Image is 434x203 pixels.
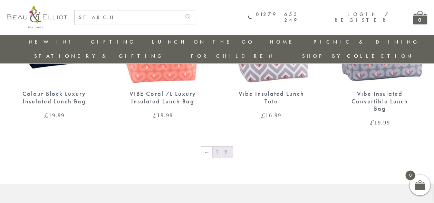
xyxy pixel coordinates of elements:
div: Colour Block Luxury Insulated Lunch Bag [19,90,89,104]
a: Home [270,38,298,45]
div: VIBE Coral 7L Luxury Insulated Lunch Bag [127,90,198,104]
a: 01279 653 249 [248,11,298,24]
a: Shop by collection [302,53,414,59]
a: Lunch On The Go [152,38,254,45]
a: Stationery & Gifting [34,53,164,59]
a: New in! [29,38,75,45]
bdi: 19.99 [369,118,390,126]
span: 0 [405,170,415,180]
div: Vibe Insulated Lunch Tote [236,90,307,104]
span: £ [261,111,266,119]
input: SEARCH [75,10,181,25]
nav: Product Pagination [7,146,427,160]
a: 0 [413,11,427,24]
a: Login / Register [335,11,389,24]
a: Picnic & Dining [314,38,419,45]
span: £ [153,111,157,119]
span: £ [369,118,374,126]
div: Vibe Insulated Convertible Lunch Bag [345,90,415,112]
a: For Children [191,53,275,59]
a: ← [201,147,212,158]
bdi: 19.99 [153,111,173,119]
span: £ [44,111,49,119]
img: logo [7,5,67,28]
bdi: 19.99 [44,111,65,119]
bdi: 16.99 [261,111,281,119]
a: Gifting [91,38,136,45]
a: Page 1 [213,147,221,158]
span: Page 2 [221,147,233,158]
